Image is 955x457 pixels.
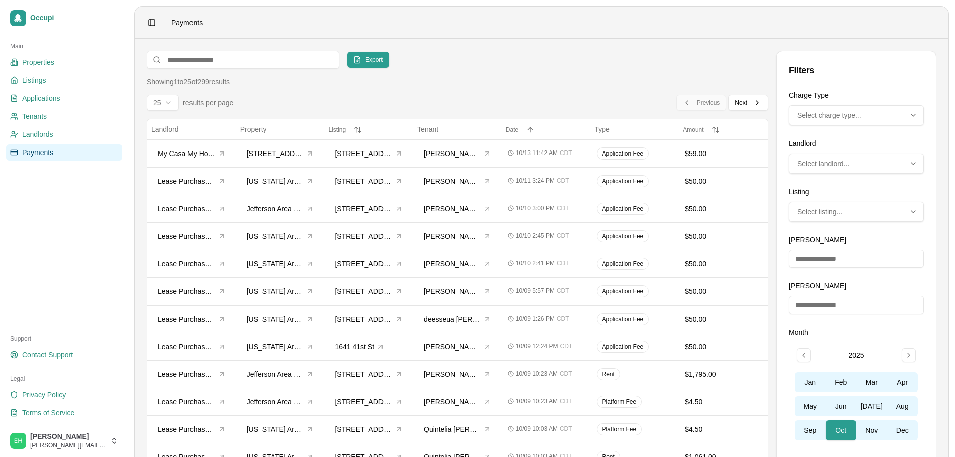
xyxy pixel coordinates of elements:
button: Lease Purchase Group, LLC [153,174,230,189]
div: 2025 [848,350,864,360]
span: Payments [171,18,203,28]
span: Listing [328,126,346,133]
button: Next [728,95,768,111]
span: Lease Purchase Group, LLC [158,231,216,241]
span: 10/09 5:57 PM [516,287,555,295]
span: 10/10 2:41 PM [516,259,555,267]
span: CDT [560,397,572,405]
span: Application Fee [602,287,644,295]
span: [STREET_ADDRESS] [335,259,393,269]
button: Lease Purchase Group, LLC [153,422,230,437]
label: Charge Type [789,91,829,99]
label: Month [789,328,808,336]
span: [PERSON_NAME] [424,286,481,296]
img: Stephen Pearlstein [10,433,26,449]
button: Listing [328,126,409,134]
button: Lease Purchase Group, LLC [153,339,230,354]
button: Export [347,52,389,68]
span: 10/09 10:03 AM [516,425,558,433]
button: Jefferson Area Rental Properties, LLC [242,201,319,216]
span: Rent [602,370,615,378]
span: Application Fee [602,232,644,240]
button: Feb [826,372,857,392]
button: Multi-select: 0 of 9 options selected. Select landlord... [789,154,924,174]
button: [PERSON_NAME] [419,201,496,216]
span: [STREET_ADDRESS] [335,314,393,324]
div: $50.00 [685,286,761,296]
span: [STREET_ADDRESS] [335,231,393,241]
div: $50.00 [685,314,761,324]
span: 10/11 3:24 PM [516,177,555,185]
button: Lease Purchase Group, LLC [153,256,230,271]
span: Lease Purchase Group, LLC [158,286,216,296]
button: Apr [887,372,918,392]
span: [US_STATE] Area Rental Properties, LLC [247,176,304,186]
span: [STREET_ADDRESS] [247,148,304,159]
div: $50.00 [685,231,761,241]
div: Main [6,38,122,54]
button: [STREET_ADDRESS] [330,229,407,244]
span: Jefferson Area Rental Properties, LLC [247,369,304,379]
span: Landlord [151,125,179,133]
span: Amount [683,126,703,133]
button: My Casa My House [153,146,230,161]
button: [US_STATE] Area Rental Properties, LLC [242,312,319,327]
span: [PERSON_NAME] [424,231,481,241]
label: Landlord [789,139,816,147]
button: Lease Purchase Group, LLC [153,229,230,244]
label: Listing [789,188,809,196]
button: May [795,396,826,416]
span: 10/10 3:00 PM [516,204,555,212]
span: Lease Purchase Group, LLC [158,369,216,379]
button: Mar [856,372,887,392]
span: [PERSON_NAME] [424,204,481,214]
button: [US_STATE] Area Rental Properties, LLC [242,256,319,271]
span: [US_STATE] Area Rental Properties, LLC [247,314,304,324]
span: Platform Fee [602,398,637,406]
button: [STREET_ADDRESS][PERSON_NAME] [330,367,407,382]
button: Aug [887,396,918,416]
button: Lease Purchase Group, LLC [153,312,230,327]
span: Lease Purchase Group, LLC [158,176,216,186]
span: Jefferson Area Rental Properties, LLC [247,397,304,407]
span: Select charge type... [797,110,861,120]
div: $50.00 [685,176,761,186]
span: Privacy Policy [22,390,66,400]
button: [US_STATE] Area Rental Properties, LLC [242,422,319,437]
span: [US_STATE] Area Rental Properties, LLC [247,286,304,296]
button: [US_STATE] Area Rental Properties, LLC [242,229,319,244]
button: Lease Purchase Group, LLC [153,284,230,299]
span: [PERSON_NAME][EMAIL_ADDRESS][DOMAIN_NAME] [30,441,106,449]
span: [STREET_ADDRESS][PERSON_NAME] [335,397,393,407]
button: deesseua [PERSON_NAME] [419,312,496,327]
span: CDT [557,259,569,267]
span: Application Fee [602,315,644,323]
span: Landlords [22,129,53,139]
span: 10/09 10:23 AM [516,397,558,405]
span: [STREET_ADDRESS][PERSON_NAME] [335,369,393,379]
span: CDT [557,315,569,323]
a: Occupi [6,6,122,30]
label: [PERSON_NAME] [789,282,846,290]
span: Lease Purchase Group, LLC [158,259,216,269]
span: [PERSON_NAME] [30,432,106,441]
span: Type [595,125,610,133]
span: Lease Purchase Group, LLC [158,397,216,407]
span: Application Fee [602,149,644,158]
button: Lease Purchase Group, LLC [153,394,230,409]
button: Stephen Pearlstein[PERSON_NAME][PERSON_NAME][EMAIL_ADDRESS][DOMAIN_NAME] [6,429,122,453]
button: [STREET_ADDRESS] [330,422,407,437]
div: $4.50 [685,424,761,434]
button: [STREET_ADDRESS] [330,174,407,189]
span: CDT [557,204,569,212]
button: Quintelia [PERSON_NAME] [419,422,496,437]
span: Jefferson Area Rental Properties, LLC [247,204,304,214]
button: Jun [826,396,857,416]
button: Jan [795,372,826,392]
button: [PERSON_NAME] [419,229,496,244]
span: My Casa My House [158,148,216,159]
span: results per page [183,98,233,108]
button: Amount [683,126,763,134]
button: Nov [856,420,887,440]
span: [PERSON_NAME] [424,397,481,407]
